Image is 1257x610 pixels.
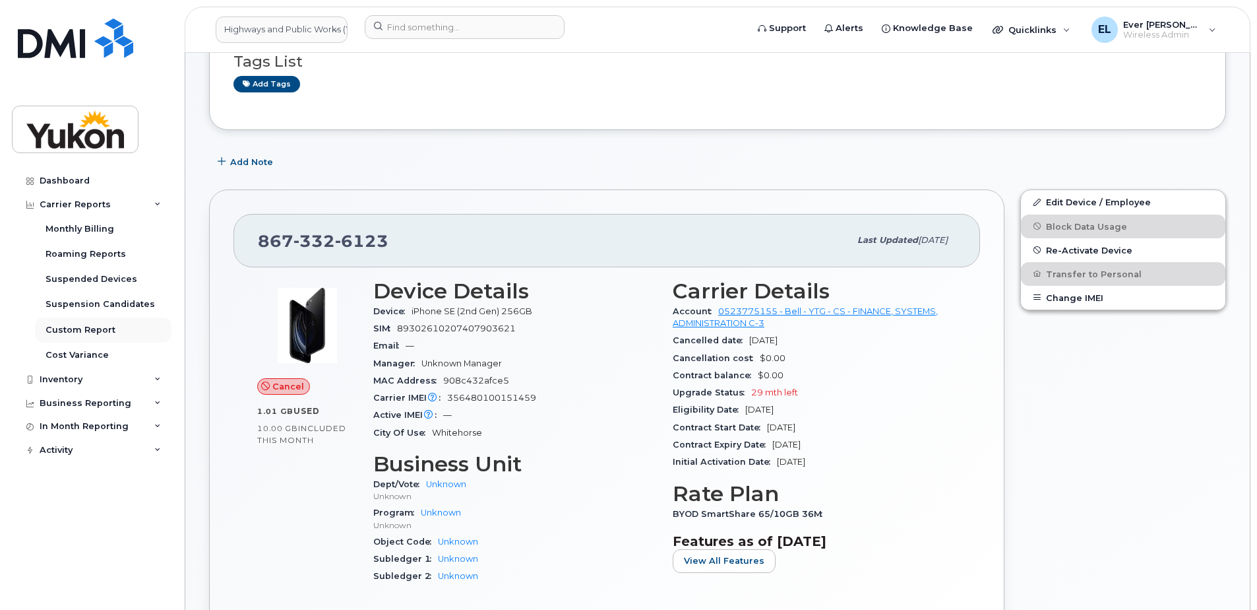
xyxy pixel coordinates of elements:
[373,279,657,303] h3: Device Details
[749,15,815,42] a: Support
[268,286,347,365] img: image20231002-3703462-1mz9tax.jpeg
[447,393,536,403] span: 356480100151459
[1008,24,1057,35] span: Quicklinks
[673,509,829,519] span: BYOD SmartShare 65/10GB 36M
[760,353,785,363] span: $0.00
[412,306,532,316] span: iPhone SE (2nd Gen) 256GB
[365,15,565,39] input: Find something...
[438,537,478,547] a: Unknown
[373,452,657,476] h3: Business Unit
[673,306,718,316] span: Account
[373,479,426,489] span: Dept/Vote
[373,341,406,351] span: Email
[373,376,443,386] span: MAC Address
[673,388,751,397] span: Upgrade Status
[749,335,778,345] span: [DATE]
[673,370,758,380] span: Contract balance
[673,353,760,363] span: Cancellation cost
[673,533,956,549] h3: Features as of [DATE]
[673,482,956,506] h3: Rate Plan
[373,428,432,438] span: City Of Use
[432,428,482,438] span: Whitehorse
[230,156,273,168] span: Add Note
[758,370,783,380] span: $0.00
[673,405,745,415] span: Eligibility Date
[272,380,304,393] span: Cancel
[1046,245,1132,255] span: Re-Activate Device
[216,17,348,43] a: Highways and Public Works (YTG)
[772,440,801,450] span: [DATE]
[673,549,776,573] button: View All Features
[257,424,298,433] span: 10.00 GB
[406,341,414,351] span: —
[857,235,918,245] span: Last updated
[673,423,767,432] span: Contract Start Date
[443,410,452,420] span: —
[1098,22,1111,38] span: EL
[1123,30,1202,40] span: Wireless Admin
[1021,286,1225,310] button: Change IMEI
[209,150,284,174] button: Add Note
[1082,17,1225,43] div: Ever Ledoux
[258,231,388,251] span: 867
[1123,19,1202,30] span: Ever [PERSON_NAME]
[1021,238,1225,262] button: Re-Activate Device
[777,457,805,467] span: [DATE]
[438,554,478,564] a: Unknown
[233,53,1202,70] h3: Tags List
[373,520,657,531] p: Unknown
[673,279,956,303] h3: Carrier Details
[1021,262,1225,286] button: Transfer to Personal
[293,406,320,416] span: used
[373,393,447,403] span: Carrier IMEI
[673,335,749,345] span: Cancelled date
[815,15,873,42] a: Alerts
[421,358,502,368] span: Unknown Manager
[1021,190,1225,214] a: Edit Device / Employee
[373,537,438,547] span: Object Code
[373,306,412,316] span: Device
[257,407,293,416] span: 1.01 GB
[373,508,421,518] span: Program
[745,405,774,415] span: [DATE]
[1021,215,1225,238] button: Block Data Usage
[673,440,772,450] span: Contract Expiry Date
[443,376,509,386] span: 908c432afce5
[426,479,466,489] a: Unknown
[421,508,461,518] a: Unknown
[893,22,973,35] span: Knowledge Base
[373,491,657,502] p: Unknown
[373,323,397,333] span: SIM
[873,15,982,42] a: Knowledge Base
[373,554,438,564] span: Subledger 1
[751,388,798,397] span: 29 mth left
[918,235,948,245] span: [DATE]
[293,231,335,251] span: 332
[335,231,388,251] span: 6123
[438,571,478,581] a: Unknown
[769,22,806,35] span: Support
[257,423,346,445] span: included this month
[673,306,938,328] a: 0523775155 - Bell - YTG - CS - FINANCE, SYSTEMS, ADMINISTRATION C-3
[836,22,863,35] span: Alerts
[373,571,438,581] span: Subledger 2
[373,410,443,420] span: Active IMEI
[373,358,421,368] span: Manager
[233,76,300,92] a: Add tags
[767,423,795,432] span: [DATE]
[684,555,764,567] span: View All Features
[983,17,1080,43] div: Quicklinks
[673,457,777,467] span: Initial Activation Date
[397,323,516,333] span: 89302610207407903621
